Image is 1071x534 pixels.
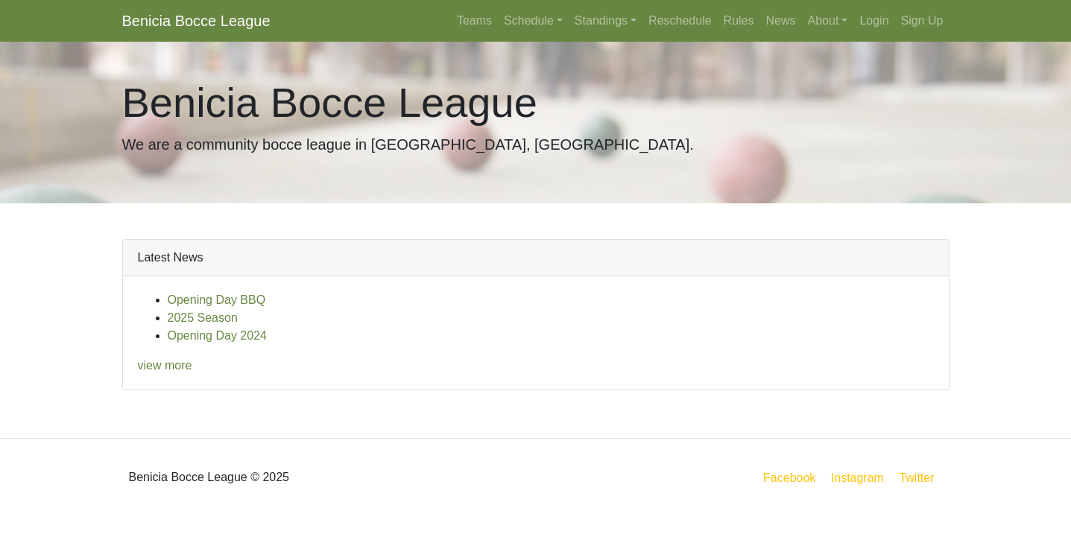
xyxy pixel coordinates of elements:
a: Teams [451,6,498,36]
p: We are a community bocce league in [GEOGRAPHIC_DATA], [GEOGRAPHIC_DATA]. [122,133,950,156]
a: News [760,6,802,36]
div: Benicia Bocce League © 2025 [111,451,536,504]
a: Facebook [760,468,818,487]
h1: Benicia Bocce League [122,77,950,127]
a: Schedule [498,6,569,36]
a: Reschedule [642,6,718,36]
div: Latest News [123,240,949,276]
a: About [802,6,854,36]
a: Rules [718,6,760,36]
a: Twitter [896,468,946,487]
a: Opening Day BBQ [168,293,266,306]
a: view more [138,359,192,372]
a: Sign Up [895,6,950,36]
a: Standings [569,6,642,36]
a: 2025 Season [168,311,238,324]
a: Benicia Bocce League [122,6,271,36]
a: Opening Day 2024 [168,329,267,342]
a: Login [853,6,894,36]
a: Instagram [828,468,887,487]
